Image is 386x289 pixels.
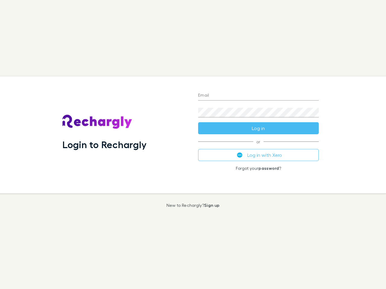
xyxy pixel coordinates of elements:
img: Xero's logo [237,152,242,158]
a: password [258,166,279,171]
p: Forgot your ? [198,166,319,171]
p: New to Rechargly? [166,203,220,208]
button: Log in [198,122,319,134]
h1: Login to Rechargly [62,139,147,150]
button: Log in with Xero [198,149,319,161]
img: Rechargly's Logo [62,115,132,129]
a: Sign up [204,203,220,208]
